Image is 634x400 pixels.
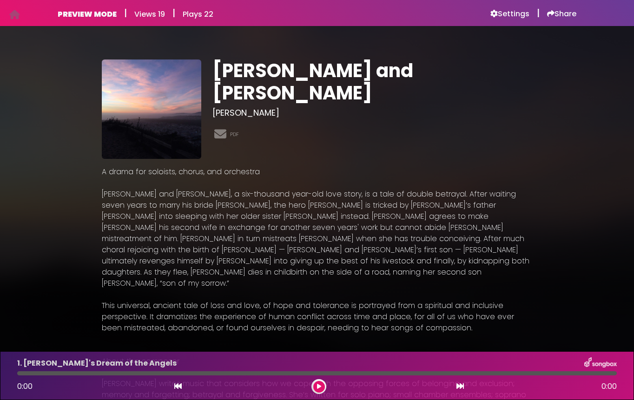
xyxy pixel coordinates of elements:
[212,108,533,118] h3: [PERSON_NAME]
[134,10,165,19] h6: Views 19
[172,7,175,19] h5: |
[17,381,33,392] span: 0:00
[584,357,617,369] img: songbox-logo-white.png
[230,131,239,138] a: PDF
[183,10,213,19] h6: Plays 22
[102,59,201,159] img: E9wxAxKES62LasFgyGUD
[547,9,576,19] a: Share
[17,358,177,369] p: 1. [PERSON_NAME]'s Dream of the Angels
[124,7,127,19] h5: |
[601,381,617,392] span: 0:00
[537,7,540,19] h5: |
[212,59,533,104] h1: [PERSON_NAME] and [PERSON_NAME]
[490,9,529,19] a: Settings
[58,10,117,19] h6: PREVIEW MODE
